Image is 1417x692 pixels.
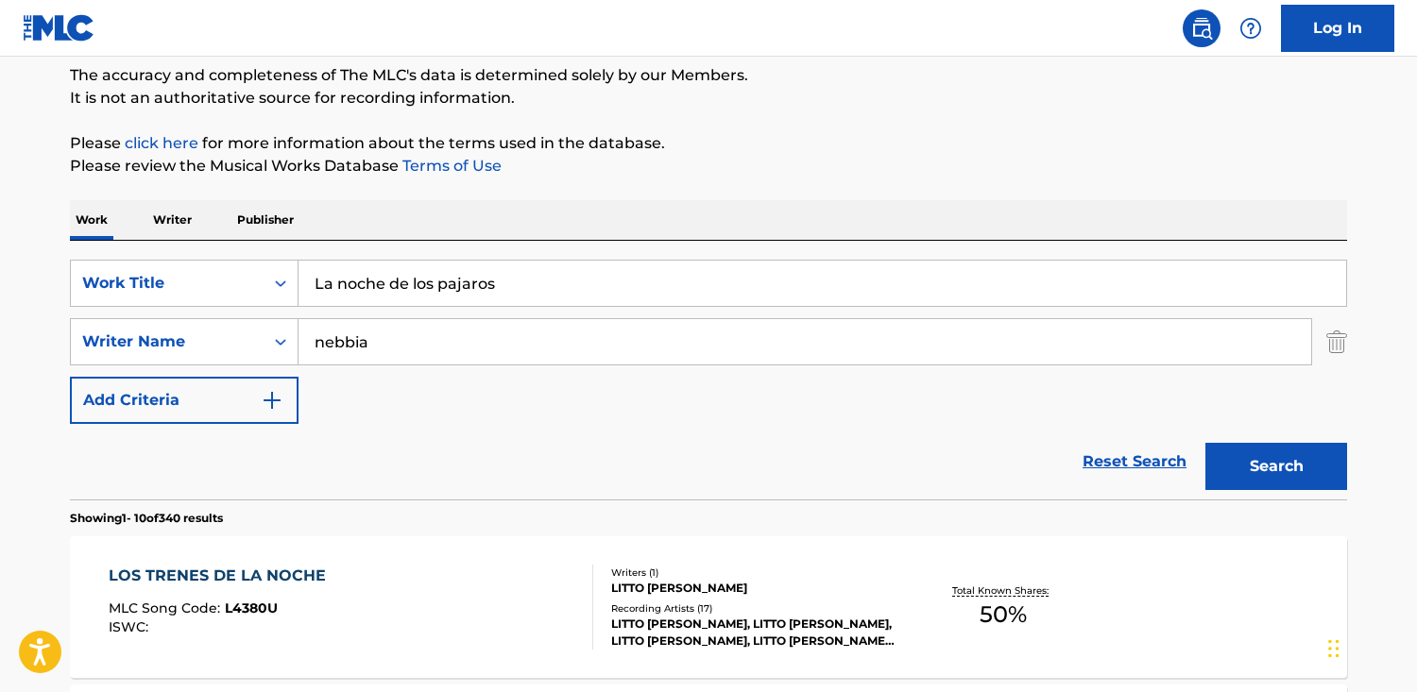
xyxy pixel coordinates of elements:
[70,132,1347,155] p: Please for more information about the terms used in the database.
[109,565,335,587] div: LOS TRENES DE LA NOCHE
[70,64,1347,87] p: The accuracy and completeness of The MLC's data is determined solely by our Members.
[611,580,896,597] div: LITTO [PERSON_NAME]
[611,616,896,650] div: LITTO [PERSON_NAME], LITTO [PERSON_NAME], LITTO [PERSON_NAME], LITTO [PERSON_NAME], LITTO [PERSON...
[225,599,278,616] span: L4380U
[109,599,225,616] span: MLC Song Code :
[952,583,1053,598] p: Total Known Shares:
[1232,9,1270,47] div: Help
[980,598,1027,632] span: 50 %
[147,200,197,240] p: Writer
[125,134,198,152] a: click here
[70,377,299,424] button: Add Criteria
[611,601,896,616] div: Recording Artists ( 17 )
[23,14,95,42] img: MLC Logo
[1183,9,1221,47] a: Public Search
[70,155,1347,177] p: Please review the Musical Works Database
[70,200,113,240] p: Work
[109,618,153,635] span: ISWC :
[82,272,252,295] div: Work Title
[70,87,1347,110] p: It is not an authoritative source for recording information.
[1205,443,1347,490] button: Search
[399,157,502,175] a: Terms of Use
[70,536,1347,678] a: LOS TRENES DE LA NOCHEMLC Song Code:L4380UISWC:Writers (1)LITTO [PERSON_NAME]Recording Artists (1...
[261,389,283,412] img: 9d2ae6d4665cec9f34b9.svg
[1190,17,1213,40] img: search
[1328,620,1340,677] div: Drag
[1239,17,1262,40] img: help
[231,200,299,240] p: Publisher
[70,260,1347,499] form: Search Form
[1323,601,1417,692] iframe: Chat Widget
[1281,5,1394,52] a: Log In
[1326,318,1347,365] img: Delete Criterion
[1073,441,1196,482] a: Reset Search
[70,510,223,527] p: Showing 1 - 10 of 340 results
[611,565,896,580] div: Writers ( 1 )
[82,330,252,353] div: Writer Name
